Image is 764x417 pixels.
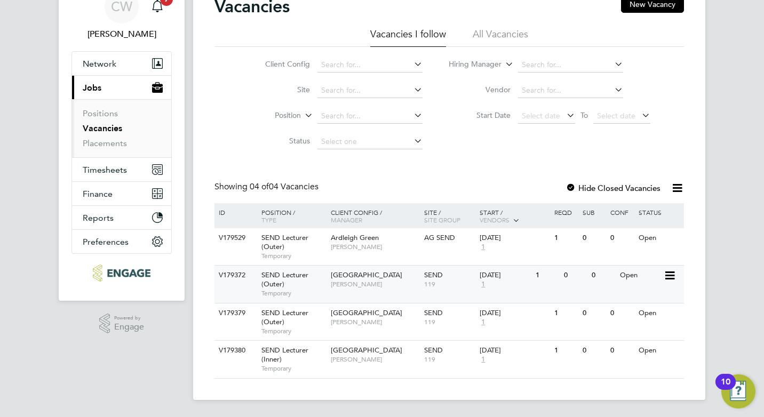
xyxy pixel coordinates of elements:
[424,270,443,279] span: SEND
[636,341,682,360] div: Open
[561,266,589,285] div: 0
[518,83,623,98] input: Search for...
[636,228,682,248] div: Open
[424,308,443,317] span: SEND
[83,213,114,223] span: Reports
[83,237,129,247] span: Preferences
[552,203,579,221] div: Reqd
[249,85,310,94] label: Site
[424,280,475,288] span: 119
[636,303,682,323] div: Open
[552,303,579,323] div: 1
[580,303,608,323] div: 0
[721,374,755,408] button: Open Resource Center, 10 new notifications
[608,303,635,323] div: 0
[424,346,443,355] span: SEND
[331,308,402,317] span: [GEOGRAPHIC_DATA]
[72,230,171,253] button: Preferences
[331,346,402,355] span: [GEOGRAPHIC_DATA]
[317,109,423,124] input: Search for...
[480,355,487,364] span: 1
[480,346,549,355] div: [DATE]
[214,181,321,193] div: Showing
[597,111,635,121] span: Select date
[370,28,446,47] li: Vacancies I follow
[216,228,253,248] div: V179529
[331,318,419,326] span: [PERSON_NAME]
[608,228,635,248] div: 0
[72,206,171,229] button: Reports
[72,158,171,181] button: Timesheets
[480,318,487,327] span: 1
[216,266,253,285] div: V179372
[424,215,460,224] span: Site Group
[317,83,423,98] input: Search for...
[580,203,608,221] div: Sub
[480,271,530,280] div: [DATE]
[83,165,127,175] span: Timesheets
[83,59,116,69] span: Network
[636,203,682,221] div: Status
[261,364,325,373] span: Temporary
[518,58,623,73] input: Search for...
[331,243,419,251] span: [PERSON_NAME]
[261,289,325,298] span: Temporary
[216,203,253,221] div: ID
[261,252,325,260] span: Temporary
[249,59,310,69] label: Client Config
[83,83,101,93] span: Jobs
[253,203,328,229] div: Position /
[216,303,253,323] div: V179379
[72,99,171,157] div: Jobs
[261,327,325,335] span: Temporary
[83,138,127,148] a: Placements
[589,266,617,285] div: 0
[331,280,419,288] span: [PERSON_NAME]
[617,266,664,285] div: Open
[473,28,528,47] li: All Vacancies
[250,181,269,192] span: 04 of
[522,111,560,121] span: Select date
[566,183,660,193] label: Hide Closed Vacancies
[421,203,477,229] div: Site /
[93,264,150,282] img: ncclondon-logo-retina.png
[99,314,145,334] a: Powered byEngage
[424,233,455,242] span: AG SEND
[608,341,635,360] div: 0
[552,341,579,360] div: 1
[480,309,549,318] div: [DATE]
[480,243,487,252] span: 1
[721,382,730,396] div: 10
[580,341,608,360] div: 0
[480,215,510,224] span: Vendors
[331,215,362,224] span: Manager
[261,233,308,251] span: SEND Lecturer (Outer)
[317,58,423,73] input: Search for...
[114,323,144,332] span: Engage
[317,134,423,149] input: Select one
[577,108,591,122] span: To
[480,280,487,289] span: 1
[240,110,301,121] label: Position
[261,346,308,364] span: SEND Lecturer (Inner)
[216,341,253,360] div: V179380
[480,234,549,243] div: [DATE]
[71,264,172,282] a: Go to home page
[331,233,379,242] span: Ardleigh Green
[477,203,552,230] div: Start /
[328,203,421,229] div: Client Config /
[440,59,502,70] label: Hiring Manager
[83,108,118,118] a: Positions
[261,270,308,288] span: SEND Lecturer (Outer)
[72,182,171,205] button: Finance
[331,270,402,279] span: [GEOGRAPHIC_DATA]
[71,28,172,41] span: Clair Windsor
[249,136,310,146] label: Status
[449,85,511,94] label: Vendor
[424,318,475,326] span: 119
[114,314,144,323] span: Powered by
[83,123,122,133] a: Vacancies
[580,228,608,248] div: 0
[533,266,561,285] div: 1
[250,181,319,192] span: 04 Vacancies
